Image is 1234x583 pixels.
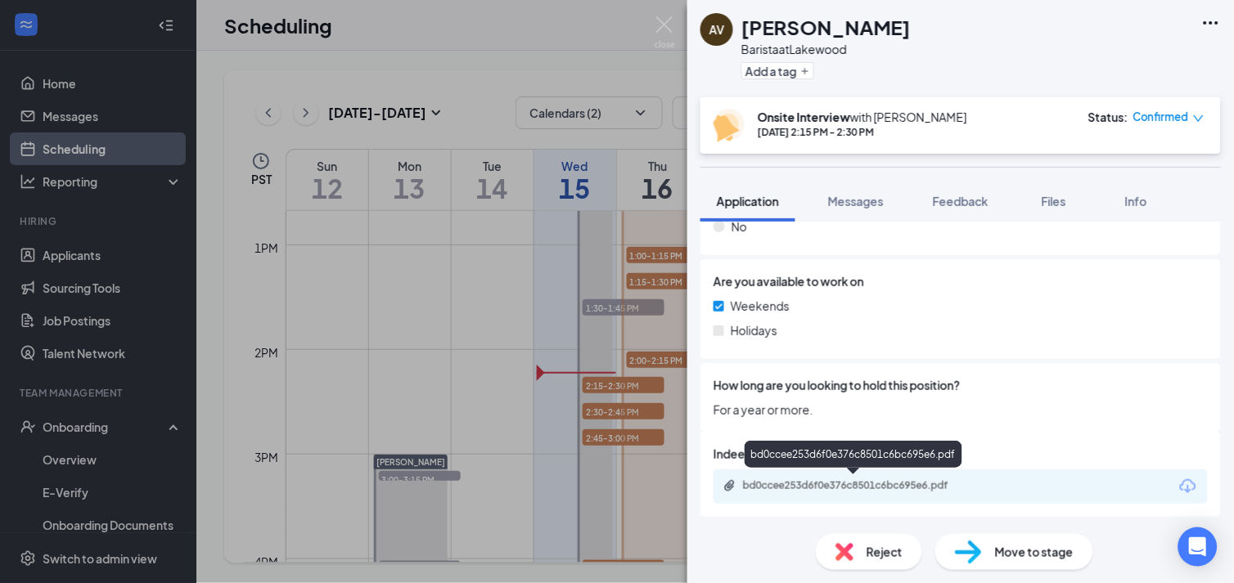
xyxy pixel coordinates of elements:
[1193,113,1205,124] span: down
[743,479,972,492] div: bd0ccee253d6f0e376c8501c6bc695e6.pdf
[1201,13,1221,33] svg: Ellipses
[758,109,967,125] div: with [PERSON_NAME]
[714,376,961,394] span: How long are you looking to hold this position?
[723,479,989,495] a: Paperclipbd0ccee253d6f0e376c8501c6bc695e6.pdf
[1133,109,1189,125] span: Confirmed
[758,125,967,139] div: [DATE] 2:15 PM - 2:30 PM
[867,543,903,561] span: Reject
[723,479,736,492] svg: Paperclip
[745,441,962,468] div: bd0ccee253d6f0e376c8501c6bc695e6.pdf
[717,194,779,209] span: Application
[731,321,777,339] span: Holidays
[714,401,1208,419] span: For a year or more.
[741,13,911,41] h1: [PERSON_NAME]
[741,41,911,57] div: Barista at Lakewood
[741,62,814,79] button: PlusAdd a tag
[1088,109,1128,125] div: Status :
[709,21,725,38] div: AV
[731,297,790,315] span: Weekends
[1178,477,1198,496] svg: Download
[714,445,799,463] span: Indeed Resume
[1125,194,1147,209] span: Info
[732,218,747,235] span: No
[800,66,810,76] svg: Plus
[758,110,850,124] b: Onsite Interview
[1178,527,1218,567] div: Open Intercom Messenger
[714,272,864,290] span: Are you available to work on
[995,543,1074,561] span: Move to stage
[1042,194,1066,209] span: Files
[828,194,884,209] span: Messages
[933,194,989,209] span: Feedback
